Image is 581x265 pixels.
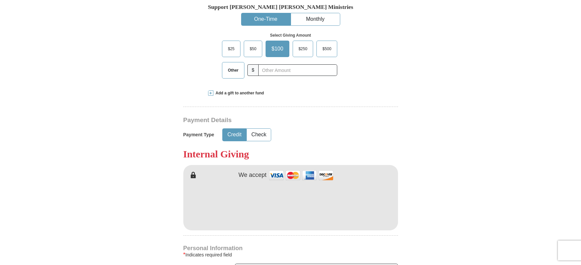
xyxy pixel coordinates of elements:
[183,246,398,251] h4: Personal Information
[319,44,335,54] span: $500
[258,64,337,76] input: Other Amount
[246,44,260,54] span: $50
[183,116,352,124] h3: Payment Details
[225,44,238,54] span: $25
[183,148,398,160] h3: Internal Giving
[183,132,214,138] h5: Payment Type
[270,33,311,38] strong: Select Giving Amount
[223,129,246,141] button: Credit
[241,13,290,25] button: One-Time
[268,44,287,54] span: $100
[208,4,373,11] h5: Support [PERSON_NAME] [PERSON_NAME] Ministries
[213,90,264,96] span: Add a gift to another fund
[291,13,340,25] button: Monthly
[247,64,259,76] span: $
[295,44,311,54] span: $250
[268,168,334,182] img: credit cards accepted
[183,251,398,259] div: Indicates required field
[225,65,242,75] span: Other
[247,129,271,141] button: Check
[238,172,267,179] h4: We accept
